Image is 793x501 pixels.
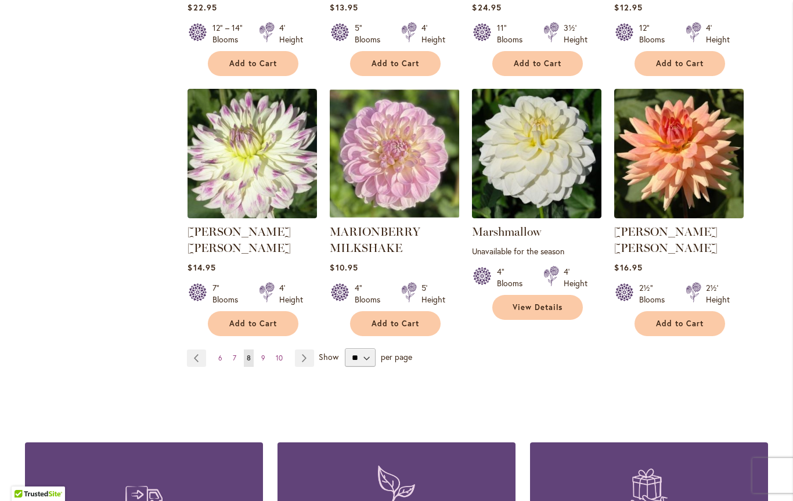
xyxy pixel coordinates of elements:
[381,351,412,362] span: per page
[421,282,445,305] div: 5' Height
[513,302,563,312] span: View Details
[614,210,744,221] a: Mary Jo
[372,59,419,69] span: Add to Cart
[9,460,41,492] iframe: Launch Accessibility Center
[492,51,583,76] button: Add to Cart
[614,2,642,13] span: $12.95
[656,59,704,69] span: Add to Cart
[330,262,358,273] span: $10.95
[614,262,642,273] span: $16.95
[261,354,265,362] span: 9
[188,225,291,255] a: [PERSON_NAME] [PERSON_NAME]
[212,22,245,45] div: 12" – 14" Blooms
[706,282,730,305] div: 2½' Height
[233,354,236,362] span: 7
[564,266,587,289] div: 4' Height
[614,225,718,255] a: [PERSON_NAME] [PERSON_NAME]
[330,2,358,13] span: $13.95
[635,51,725,76] button: Add to Cart
[215,349,225,367] a: 6
[247,354,251,362] span: 8
[279,22,303,45] div: 4' Height
[497,22,529,45] div: 11" Blooms
[188,2,217,13] span: $22.95
[472,89,601,218] img: Marshmallow
[212,282,245,305] div: 7" Blooms
[372,319,419,329] span: Add to Cart
[514,59,561,69] span: Add to Cart
[276,354,283,362] span: 10
[188,89,317,218] img: MARGARET ELLEN
[497,266,529,289] div: 4" Blooms
[188,210,317,221] a: MARGARET ELLEN
[355,282,387,305] div: 4" Blooms
[350,51,441,76] button: Add to Cart
[472,210,601,221] a: Marshmallow
[635,311,725,336] button: Add to Cart
[230,349,239,367] a: 7
[208,51,298,76] button: Add to Cart
[188,262,215,273] span: $14.95
[421,22,445,45] div: 4' Height
[258,349,268,367] a: 9
[229,319,277,329] span: Add to Cart
[472,225,541,239] a: Marshmallow
[279,282,303,305] div: 4' Height
[614,89,744,218] img: Mary Jo
[350,311,441,336] button: Add to Cart
[639,282,672,305] div: 2½" Blooms
[229,59,277,69] span: Add to Cart
[330,210,459,221] a: MARIONBERRY MILKSHAKE
[472,246,601,257] p: Unavailable for the season
[706,22,730,45] div: 4' Height
[355,22,387,45] div: 5" Blooms
[218,354,222,362] span: 6
[319,351,338,362] span: Show
[472,2,501,13] span: $24.95
[639,22,672,45] div: 12" Blooms
[208,311,298,336] button: Add to Cart
[492,295,583,320] a: View Details
[656,319,704,329] span: Add to Cart
[330,225,420,255] a: MARIONBERRY MILKSHAKE
[273,349,286,367] a: 10
[564,22,587,45] div: 3½' Height
[330,89,459,218] img: MARIONBERRY MILKSHAKE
